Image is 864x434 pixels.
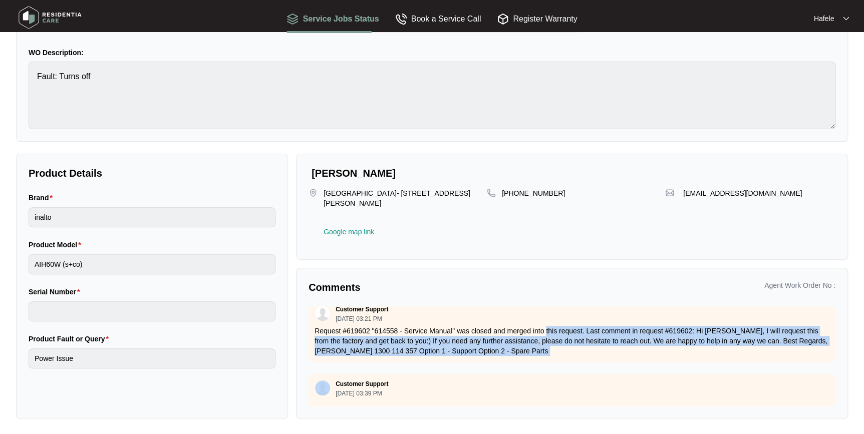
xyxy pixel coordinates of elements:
div: Register Warranty [497,13,577,25]
textarea: Fault: Turns off [29,62,835,129]
img: user.svg [315,380,330,395]
img: residentia care logo [15,3,85,33]
label: Product Model [29,240,85,250]
p: Request #619602 "614558 - Service Manual" was closed and merged into this request. Last comment i... [315,326,829,356]
img: Register Warranty icon [497,13,509,25]
p: [PERSON_NAME] [312,166,835,180]
p: Customer Support [336,380,388,388]
p: Customer Support [336,305,388,313]
p: Hafele [814,14,834,24]
a: Google map link [324,228,374,235]
input: Brand [29,207,275,227]
div: Service Jobs Status [286,13,379,25]
input: Product Model [29,254,275,274]
p: WO Description: [29,48,835,58]
img: map-pin [309,188,318,197]
input: Serial Number [29,301,275,321]
p: [DATE] 03:21 PM [336,316,388,322]
p: [GEOGRAPHIC_DATA]- [STREET_ADDRESS][PERSON_NAME] [324,188,479,218]
p: [EMAIL_ADDRESS][DOMAIN_NAME] [683,188,802,198]
img: map-pin [487,188,496,197]
p: Product Details [29,166,275,180]
img: Service Jobs Status icon [286,13,299,25]
label: Brand [29,193,57,203]
p: [DATE] 03:39 PM [336,390,388,396]
label: Product Fault or Query [29,334,113,344]
p: Comments [309,280,565,294]
input: Product Fault or Query [29,348,275,368]
img: map-pin [665,188,674,197]
div: Book a Service Call [395,13,481,25]
label: Serial Number [29,287,84,297]
p: [PHONE_NUMBER] [502,188,565,198]
img: Book a Service Call icon [395,13,407,25]
img: dropdown arrow [843,16,849,21]
p: Agent Work Order No : [764,280,835,290]
img: user.svg [315,306,330,321]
